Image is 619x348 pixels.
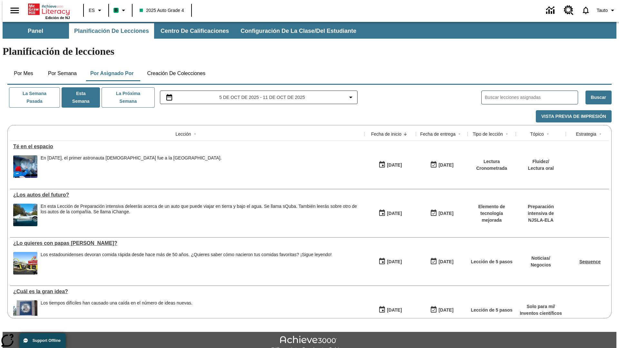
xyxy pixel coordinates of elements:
[155,23,234,39] button: Centro de calificaciones
[28,3,70,16] a: Portada
[41,155,221,161] div: En [DATE], el primer astronauta [DEMOGRAPHIC_DATA] fue a la [GEOGRAPHIC_DATA].
[5,1,24,20] button: Abrir el menú lateral
[520,310,562,317] p: Inventos científicos
[531,262,551,268] p: Negocios
[28,2,70,20] div: Portada
[13,144,361,150] div: Té en el espacio
[140,7,184,14] span: 2025 Auto Grade 4
[219,94,305,101] span: 5 de oct de 2025 - 11 de oct de 2025
[33,338,61,343] span: Support Offline
[9,87,60,108] button: La semana pasada
[13,204,37,226] img: Un automóvil de alta tecnología flotando en el agua.
[428,256,456,268] button: 07/20/26: Último día en que podrá accederse la lección
[596,130,604,138] button: Sort
[161,27,229,35] span: Centro de calificaciones
[19,333,66,348] button: Support Offline
[376,159,404,171] button: 10/06/25: Primer día en que estuvo disponible la lección
[376,304,404,316] button: 04/07/25: Primer día en que estuvo disponible la lección
[438,258,453,266] div: [DATE]
[528,158,554,165] p: Fluidez /
[41,252,332,257] div: Los estadounidenses devoran comida rápida desde hace más de 50 años. ¿Quieres saber cómo nacieron...
[13,192,361,198] a: ¿Los autos del futuro? , Lecciones
[530,131,544,137] div: Tópico
[13,192,361,198] div: ¿Los autos del futuro?
[62,87,100,108] button: Esta semana
[3,23,68,39] button: Panel
[142,66,211,81] button: Creación de colecciones
[13,240,361,246] div: ¿Lo quieres con papas fritas?
[376,207,404,219] button: 07/23/25: Primer día en que estuvo disponible la lección
[597,7,608,14] span: Tauto
[376,256,404,268] button: 07/14/25: Primer día en que estuvo disponible la lección
[41,252,332,275] div: Los estadounidenses devoran comida rápida desde hace más de 50 años. ¿Quieres saber cómo nacieron...
[520,303,562,310] p: Solo para mí /
[163,93,355,101] button: Seleccione el intervalo de fechas opción del menú
[471,307,512,314] p: Lección de 5 pasos
[86,5,106,16] button: Lenguaje: ES, Selecciona un idioma
[41,300,192,323] div: Los tiempos difíciles han causado una caída en el número de ideas nuevas.
[387,161,402,169] div: [DATE]
[41,300,192,306] div: Los tiempos difíciles han causado una caída en el número de ideas nuevas.
[13,289,361,295] a: ¿Cuál es la gran idea?, Lecciones
[471,203,513,224] p: Elemento de tecnología mejorada
[241,27,356,35] span: Configuración de la clase/del estudiante
[594,5,619,16] button: Perfil/Configuración
[471,258,512,265] p: Lección de 5 pasos
[576,131,596,137] div: Estrategia
[69,23,154,39] button: Planificación de lecciones
[401,130,409,138] button: Sort
[235,23,361,39] button: Configuración de la clase/del estudiante
[13,252,37,275] img: Uno de los primeros locales de McDonald's, con el icónico letrero rojo y los arcos amarillos.
[347,93,355,101] svg: Collapse Date Range Filter
[428,304,456,316] button: 04/13/26: Último día en que podrá accederse la lección
[438,306,453,314] div: [DATE]
[485,93,578,102] input: Buscar lecciones asignadas
[13,155,37,178] img: Un astronauta, el primero del Reino Unido que viaja a la Estación Espacial Internacional, saluda ...
[387,306,402,314] div: [DATE]
[579,259,601,264] a: Sequence
[43,66,82,81] button: Por semana
[371,131,401,137] div: Fecha de inicio
[387,258,402,266] div: [DATE]
[456,130,463,138] button: Sort
[41,204,357,214] testabrev: leerás acerca de un auto que puede viajar en tierra y bajo el agua. Se llama sQuba. También leerá...
[585,91,612,104] button: Buscar
[3,22,616,39] div: Subbarra de navegación
[420,131,456,137] div: Fecha de entrega
[531,255,551,262] p: Noticias /
[519,203,563,224] p: Preparación intensiva de NJSLA-ELA
[191,130,199,138] button: Sort
[560,2,577,19] a: Centro de recursos, Se abrirá en una pestaña nueva.
[536,110,612,123] button: Vista previa de impresión
[471,158,513,172] p: Lectura Cronometrada
[175,131,191,137] div: Lección
[13,289,361,295] div: ¿Cuál es la gran idea?
[41,204,361,226] div: En esta Lección de Preparación intensiva de leerás acerca de un auto que puede viajar en tierra y...
[428,207,456,219] button: 06/30/26: Último día en que podrá accederse la lección
[473,131,503,137] div: Tipo de lección
[503,130,511,138] button: Sort
[428,159,456,171] button: 10/12/25: Último día en que podrá accederse la lección
[577,2,594,19] a: Notificaciones
[45,16,70,20] span: Edición de NJ
[544,130,552,138] button: Sort
[438,161,453,169] div: [DATE]
[28,27,43,35] span: Panel
[114,6,118,14] span: B
[85,66,139,81] button: Por asignado por
[7,66,40,81] button: Por mes
[3,45,616,57] h1: Planificación de lecciones
[3,23,362,39] div: Subbarra de navegación
[89,7,95,14] span: ES
[438,209,453,217] div: [DATE]
[102,87,154,108] button: La próxima semana
[13,300,37,323] img: Letrero cerca de un edificio dice Oficina de Patentes y Marcas de los Estados Unidos. La economía...
[13,240,361,246] a: ¿Lo quieres con papas fritas?, Lecciones
[74,27,149,35] span: Planificación de lecciones
[13,144,361,150] a: Té en el espacio, Lecciones
[41,155,221,178] div: En diciembre de 2015, el primer astronauta británico fue a la Estación Espacial Internacional.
